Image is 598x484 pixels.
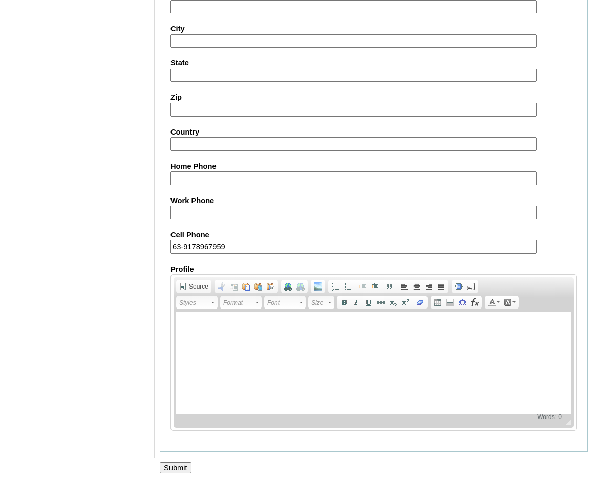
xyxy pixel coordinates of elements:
a: Size [308,296,334,309]
span: Styles [179,297,210,309]
a: Align Right [423,281,435,292]
a: Show Blocks [465,281,477,292]
label: State [170,58,577,69]
input: Submit [160,462,191,473]
a: Format [220,296,262,309]
a: Unlink [294,281,307,292]
span: Size [311,297,327,309]
label: Work Phone [170,195,577,206]
a: Paste [240,281,252,292]
div: Statistics [535,413,564,421]
a: Insert Special Character [456,297,468,308]
label: Cell Phone [170,230,577,240]
a: Align Left [398,281,411,292]
a: Insert Equation [468,297,481,308]
label: Profile [170,264,577,275]
a: Bold [338,297,350,308]
iframe: Rich Text Editor, AboutMe [176,312,571,414]
label: City [170,24,577,34]
a: Insert/Remove Bulleted List [341,281,354,292]
a: Block Quote [383,281,396,292]
a: Table [432,297,444,308]
span: Font [267,297,298,309]
a: Decrease Indent [356,281,369,292]
span: Words: 0 [535,413,564,421]
a: Font [264,296,306,309]
a: Maximize [453,281,465,292]
label: Zip [170,92,577,103]
a: Add Image [312,281,324,292]
a: Underline [362,297,375,308]
a: Increase Indent [369,281,381,292]
a: Copy [228,281,240,292]
span: Source [187,282,208,291]
a: Paste as plain text [252,281,265,292]
a: Strike Through [375,297,387,308]
a: Superscript [399,297,412,308]
a: Text Color [486,297,502,308]
a: Subscript [387,297,399,308]
label: Country [170,127,577,138]
label: Home Phone [170,161,577,172]
a: Remove Format [414,297,426,308]
a: Cut [216,281,228,292]
a: Source [177,281,210,292]
a: Italic [350,297,362,308]
a: Insert Horizontal Line [444,297,456,308]
a: Background Color [502,297,518,308]
a: Justify [435,281,447,292]
a: Styles [176,296,218,309]
a: Center [411,281,423,292]
span: Format [223,297,254,309]
a: Link [282,281,294,292]
a: Paste from Word [265,281,277,292]
span: Resize [559,419,571,425]
a: Insert/Remove Numbered List [329,281,341,292]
